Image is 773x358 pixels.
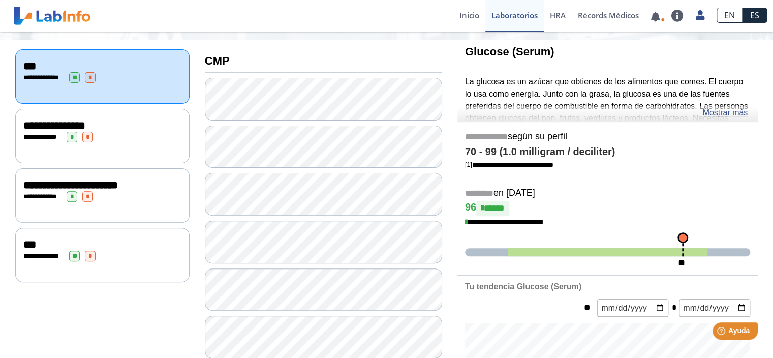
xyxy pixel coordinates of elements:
h4: 96 [465,201,750,216]
h5: en [DATE] [465,188,750,199]
h4: 70 - 99 (1.0 milligram / deciliter) [465,146,750,158]
h5: según su perfil [465,131,750,143]
a: EN [717,8,743,23]
input: mm/dd/yyyy [679,299,750,317]
input: mm/dd/yyyy [597,299,668,317]
a: Mostrar más [702,107,748,119]
a: ES [743,8,767,23]
b: CMP [205,54,230,67]
p: La glucosa es un azúcar que obtienes de los alimentos que comes. El cuerpo lo usa como energía. J... [465,76,750,161]
iframe: Help widget launcher [683,318,762,347]
b: Tu tendencia Glucose (Serum) [465,282,581,291]
b: Glucose (Serum) [465,45,554,58]
span: HRA [550,10,566,20]
a: [1] [465,161,553,168]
